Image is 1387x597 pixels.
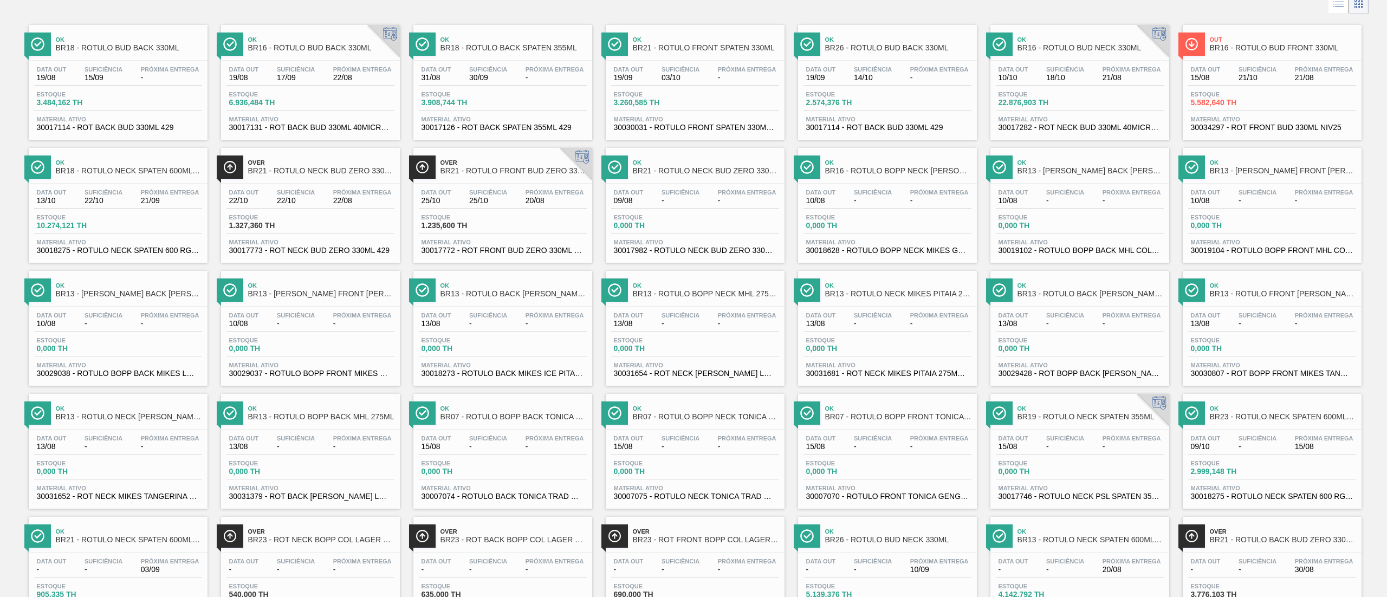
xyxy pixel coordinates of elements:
[37,320,67,328] span: 10/08
[1239,320,1276,328] span: -
[598,263,790,386] a: ÍconeOkBR13 - ROTULO BOPP NECK MHL 275MLData out13/08Suficiência-Próxima Entrega-Estoque0,000 THM...
[800,283,814,297] img: Ícone
[229,369,392,378] span: 30029037 - ROTULO BOPP FRONT MIKES LM 275ML ANDINA
[1295,74,1353,82] span: 21/08
[598,140,790,263] a: ÍconeOkBR21 - ROTULO NECK BUD ZERO 330ML [GEOGRAPHIC_DATA]Data out09/08Suficiência-Próxima Entreg...
[469,189,507,196] span: Suficiência
[1239,312,1276,319] span: Suficiência
[910,320,969,328] span: -
[1046,66,1084,73] span: Suficiência
[854,320,892,328] span: -
[440,167,587,175] span: BR21 - RÓTULO FRONT BUD ZERO 330ML
[800,160,814,174] img: Ícone
[141,74,199,82] span: -
[806,337,882,343] span: Estoque
[1103,74,1161,82] span: 21/08
[422,362,584,368] span: Material ativo
[608,283,621,297] img: Ícone
[1175,263,1367,386] a: ÍconeOkBR13 - RÓTULO FRONT [PERSON_NAME] 275MLData out13/08Suficiência-Próxima Entrega-Estoque0,0...
[633,282,779,289] span: Ok
[614,91,690,98] span: Estoque
[229,362,392,368] span: Material ativo
[999,362,1161,368] span: Material ativo
[1103,312,1161,319] span: Próxima Entrega
[1103,189,1161,196] span: Próxima Entrega
[21,17,213,140] a: ÍconeOkBR18 - RÓTULO BUD BACK 330MLData out19/08Suficiência15/09Próxima Entrega-Estoque3.484,162 ...
[229,74,259,82] span: 19/08
[248,36,394,43] span: Ok
[910,189,969,196] span: Próxima Entrega
[1191,189,1221,196] span: Data out
[21,263,213,386] a: ÍconeOkBR13 - [PERSON_NAME] BACK [PERSON_NAME] ANDINA LN 275MLData out10/08Suficiência-Próxima En...
[229,214,305,220] span: Estoque
[1191,222,1267,230] span: 0,000 TH
[854,74,892,82] span: 14/10
[993,37,1006,51] img: Ícone
[999,246,1161,255] span: 30019102 - ROTULO BOPP BACK MHL COLOMBIA 275ML
[982,140,1175,263] a: ÍconeOkBR13 - [PERSON_NAME] BACK [PERSON_NAME] [GEOGRAPHIC_DATA] LN 275MLData out10/08Suficiência...
[806,312,836,319] span: Data out
[1191,369,1353,378] span: 30030807 - ROT BOPP FRONT MIKES TANG LN 275ML NIV24
[614,66,644,73] span: Data out
[1175,17,1367,140] a: ÍconeOutBR16 - RÓTULO BUD FRONT 330MLData out15/08Suficiência21/10Próxima Entrega21/08Estoque5.58...
[21,386,213,509] a: ÍconeOkBR13 - RÓTULO NECK [PERSON_NAME] TANGERINA 275MLData out13/08Suficiência-Próxima Entrega-E...
[37,312,67,319] span: Data out
[1295,189,1353,196] span: Próxima Entrega
[1295,197,1353,205] span: -
[416,37,429,51] img: Ícone
[1191,116,1353,122] span: Material ativo
[614,239,776,245] span: Material ativo
[277,189,315,196] span: Suficiência
[422,74,451,82] span: 31/08
[718,189,776,196] span: Próxima Entrega
[1017,44,1164,52] span: BR16 - RÓTULO BUD NECK 330ML
[662,320,699,328] span: -
[614,189,644,196] span: Data out
[422,197,451,205] span: 25/10
[248,159,394,166] span: Over
[21,140,213,263] a: ÍconeOkBR18 - RÓTULO NECK SPATEN 600ML RGBData out13/10Suficiência22/10Próxima Entrega21/09Estoqu...
[229,222,305,230] span: 1.327,360 TH
[1017,167,1164,175] span: BR13 - RÓTULO BOPP BACK MIKES LIMAO COLOMBIA LN 275ML
[614,320,644,328] span: 13/08
[1295,66,1353,73] span: Próxima Entrega
[422,222,497,230] span: 1.235,600 TH
[999,239,1161,245] span: Material ativo
[662,312,699,319] span: Suficiência
[614,246,776,255] span: 30017982 - ROTULO NECK BUD ZERO 330ML CHILE
[85,189,122,196] span: Suficiência
[85,197,122,205] span: 22/10
[229,320,259,328] span: 10/08
[85,74,122,82] span: 15/09
[993,160,1006,174] img: Ícone
[1239,66,1276,73] span: Suficiência
[229,239,392,245] span: Material ativo
[56,36,202,43] span: Ok
[999,369,1161,378] span: 30029428 - ROT BOPP BACK MIKES TANGERINA 275ML
[1017,290,1164,298] span: BR13 - RÓTULO BACK MIKES TANGERINA 275ML
[37,91,113,98] span: Estoque
[422,116,584,122] span: Material ativo
[790,386,982,509] a: ÍconeOkBR07 - RÓTULO BOPP FRONT TÔNICA GENGIBRE ZERO 275MLData out15/08Suficiência-Próxima Entreg...
[1295,312,1353,319] span: Próxima Entrega
[1046,197,1084,205] span: -
[1191,91,1267,98] span: Estoque
[229,246,392,255] span: 30017773 - ROT NECK BUD ZERO 330ML 429
[229,197,259,205] span: 22/10
[1017,36,1164,43] span: Ok
[633,167,779,175] span: BR21 - ROTULO NECK BUD ZERO 330ML CHILE
[999,222,1074,230] span: 0,000 TH
[1046,189,1084,196] span: Suficiência
[422,320,451,328] span: 13/08
[854,189,892,196] span: Suficiência
[277,312,315,319] span: Suficiência
[598,17,790,140] a: ÍconeOkBR21 - RÓTULO FRONT SPATEN 330MLData out19/09Suficiência03/10Próxima Entrega-Estoque3.260,...
[229,189,259,196] span: Data out
[37,345,113,353] span: 0,000 TH
[37,239,199,245] span: Material ativo
[422,124,584,132] span: 30017126 - ROT BACK SPATEN 355ML 429
[825,36,971,43] span: Ok
[37,197,67,205] span: 13/10
[982,386,1175,509] a: ÍconeOkBR19 - RÓTULO NECK SPATEN 355MLData out15/08Suficiência-Próxima Entrega-Estoque0,000 THMat...
[993,283,1006,297] img: Ícone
